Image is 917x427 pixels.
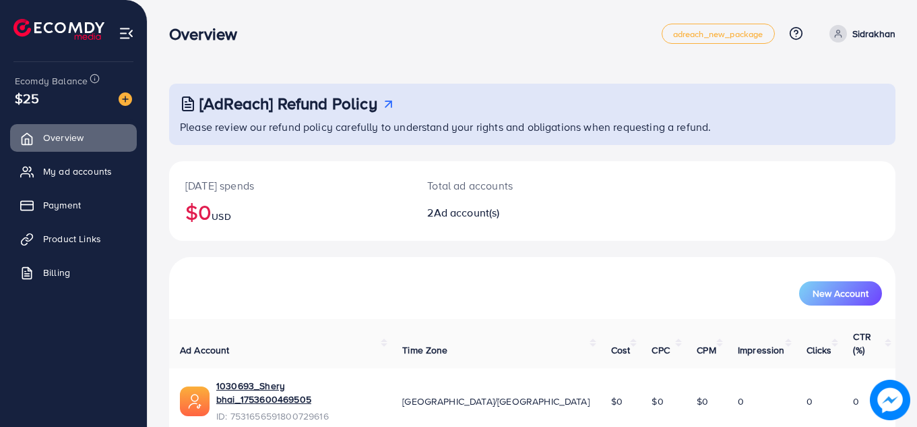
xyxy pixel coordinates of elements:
h2: 2 [427,206,577,219]
span: Ad Account [180,343,230,357]
h3: Overview [169,24,248,44]
span: Payment [43,198,81,212]
span: 0 [807,395,813,408]
p: Sidrakhan [852,26,895,42]
a: Sidrakhan [824,25,895,42]
p: [DATE] spends [185,177,395,194]
img: image [870,380,910,420]
img: logo [13,19,104,40]
a: Payment [10,192,137,219]
h3: [AdReach] Refund Policy [199,94,377,113]
a: 1030693_Shery bhai_1753600469505 [216,379,381,407]
span: 0 [738,395,744,408]
h2: $0 [185,199,395,225]
span: Impression [738,343,785,357]
span: 0 [853,395,859,408]
a: adreach_new_package [662,24,775,44]
a: Billing [10,259,137,286]
span: Ecomdy Balance [15,74,88,88]
span: CTR (%) [853,330,871,357]
span: Billing [43,266,70,279]
img: menu [119,26,134,41]
span: CPM [697,343,716,357]
span: Time Zone [402,343,447,357]
p: Total ad accounts [427,177,577,194]
span: $0 [652,395,663,408]
span: $25 [15,88,39,108]
span: ID: 7531656591800729616 [216,409,381,423]
span: My ad accounts [43,165,112,178]
a: Product Links [10,225,137,252]
span: New Account [813,289,868,298]
span: Ad account(s) [434,205,500,220]
button: New Account [799,281,882,306]
img: ic-ads-acc.e4c84228.svg [180,387,210,416]
p: Please review our refund policy carefully to understand your rights and obligations when requesti... [180,119,887,135]
a: My ad accounts [10,158,137,185]
span: Overview [43,131,84,144]
a: Overview [10,124,137,151]
span: Clicks [807,343,832,357]
span: Cost [611,343,631,357]
span: USD [212,210,230,223]
span: [GEOGRAPHIC_DATA]/[GEOGRAPHIC_DATA] [402,395,590,408]
span: Product Links [43,232,101,246]
span: $0 [697,395,708,408]
span: adreach_new_package [673,30,763,38]
img: image [119,92,132,106]
span: CPC [652,343,669,357]
span: $0 [611,395,623,408]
